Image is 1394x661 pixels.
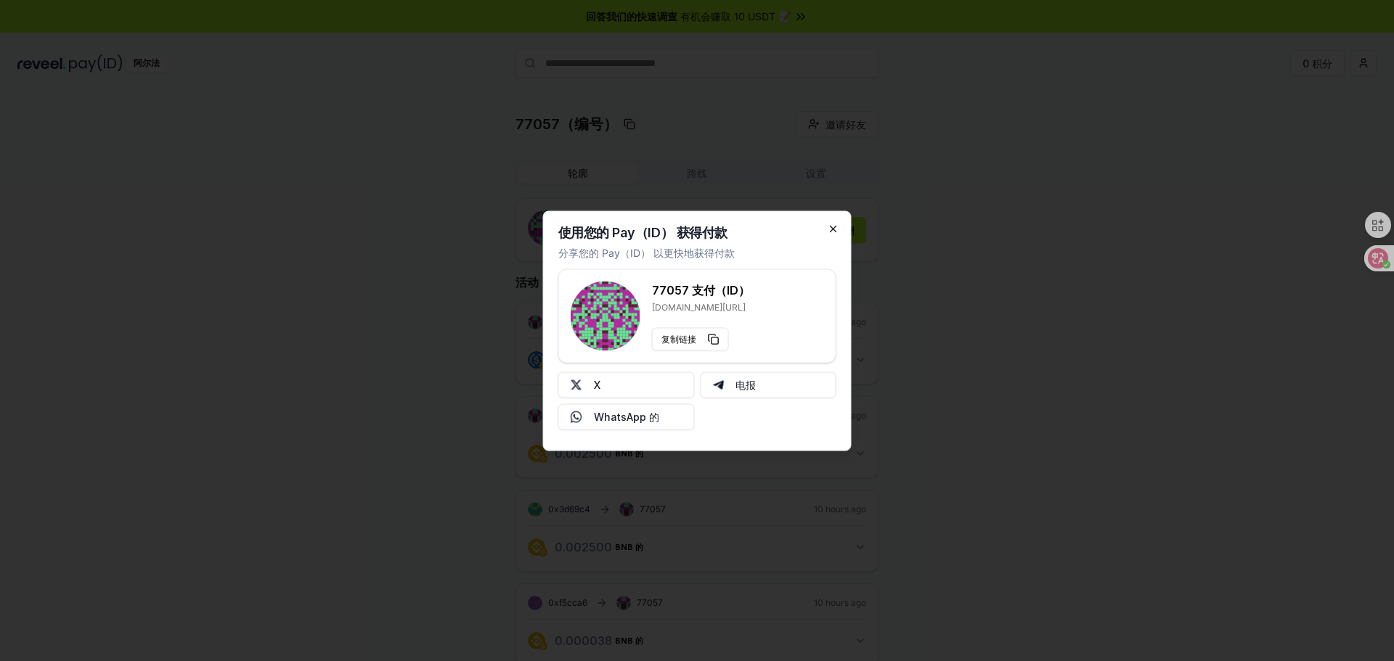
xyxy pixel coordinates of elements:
[594,411,659,423] font: WhatsApp 的
[571,411,582,422] img: Whatsapp
[652,327,729,350] button: 复制链接
[700,371,836,398] button: 电报
[558,246,735,258] font: 分享您的 Pay（ID） 以更快地获得付款
[558,371,695,398] button: X
[735,379,756,391] font: 电报
[558,224,727,239] font: 使用您的 Pay（ID） 获得付款
[712,379,724,390] img: Telegram
[571,379,582,390] img: X
[661,333,696,344] font: 复制链接
[652,301,750,313] p: [DOMAIN_NAME][URL]
[652,282,750,297] font: 77057 支付（ID）
[558,403,695,430] button: WhatsApp 的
